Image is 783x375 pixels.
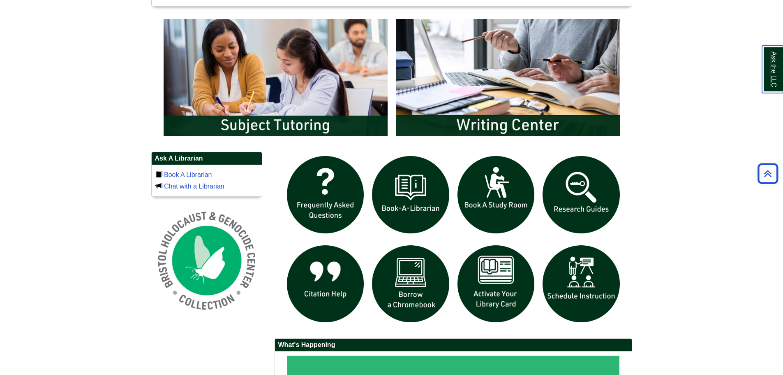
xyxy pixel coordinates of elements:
[453,241,539,327] img: activate Library Card icon links to form to activate student ID into library card
[152,152,262,165] h2: Ask A Librarian
[159,15,624,144] div: slideshow
[368,152,453,238] img: Book a Librarian icon links to book a librarian web page
[283,241,368,327] img: citation help icon links to citation help guide page
[368,241,453,327] img: Borrow a chromebook icon links to the borrow a chromebook web page
[275,339,632,352] h2: What's Happening
[538,241,624,327] img: For faculty. Schedule Library Instruction icon links to form.
[151,205,262,316] img: Holocaust and Genocide Collection
[538,152,624,238] img: Research Guides icon links to research guides web page
[283,152,624,330] div: slideshow
[283,152,368,238] img: frequently asked questions
[159,15,392,140] img: Subject Tutoring Information
[164,183,224,190] a: Chat with a Librarian
[755,168,781,179] a: Back to Top
[164,171,212,178] a: Book A Librarian
[453,152,539,238] img: book a study room icon links to book a study room web page
[392,15,624,140] img: Writing Center Information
